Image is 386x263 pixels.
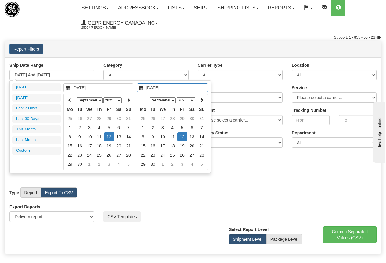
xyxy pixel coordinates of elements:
td: 6 [187,123,197,132]
td: 11 [168,132,177,141]
td: 11 [94,132,104,141]
li: This Month [12,125,61,133]
li: Last 30 Days [12,115,61,123]
label: Tracking Number [292,107,326,113]
td: 9 [148,132,158,141]
label: Please ensure data set in report has been RECENTLY tracked from your Shipment History [198,130,229,136]
td: 6 [114,123,124,132]
label: Type [9,190,19,196]
th: Mo [138,105,148,114]
iframe: chat widget [372,100,385,162]
td: 31 [197,114,207,123]
td: 5 [104,123,114,132]
td: 2 [94,160,104,169]
td: 8 [138,132,148,141]
td: 5 [197,160,207,169]
td: 22 [138,151,148,160]
span: 2500 / [PERSON_NAME] [81,25,127,31]
button: Report Filters [9,44,43,54]
div: live help - online [5,5,56,10]
td: 3 [85,123,94,132]
td: 26 [75,114,85,123]
span: GEPR Energy Canada Inc [86,20,155,26]
td: 13 [187,132,197,141]
td: 26 [104,151,114,160]
td: 23 [148,151,158,160]
th: Sa [114,105,124,114]
td: 29 [65,160,75,169]
td: 25 [138,114,148,123]
th: Sa [187,105,197,114]
td: 27 [187,151,197,160]
label: Export Reports [9,204,40,210]
label: Location [292,62,309,68]
td: 29 [138,160,148,169]
td: 4 [168,123,177,132]
td: 24 [158,151,168,160]
a: Shipping lists [213,0,263,16]
td: 15 [138,141,148,151]
td: 20 [187,141,197,151]
a: Reports [263,0,299,16]
td: 25 [94,151,104,160]
td: 10 [158,132,168,141]
div: Support: 1 - 855 - 55 - 2SHIP [5,35,381,40]
td: 24 [85,151,94,160]
td: 18 [168,141,177,151]
td: 28 [124,151,133,160]
th: Su [197,105,207,114]
td: 21 [124,141,133,151]
td: 30 [148,160,158,169]
td: 4 [187,160,197,169]
td: 2 [168,160,177,169]
a: Settings [77,0,114,16]
td: 19 [177,141,187,151]
td: 22 [65,151,75,160]
td: 30 [75,160,85,169]
button: Comma Separated Values (CSV) [323,226,377,243]
th: Th [168,105,177,114]
td: 1 [158,160,168,169]
a: Lists [163,0,189,16]
td: 31 [124,114,133,123]
th: Tu [75,105,85,114]
td: 17 [158,141,168,151]
td: 28 [94,114,104,123]
button: CSV Templates [103,211,141,222]
td: 14 [197,132,207,141]
td: 27 [85,114,94,123]
td: 5 [124,160,133,169]
li: Custom [12,147,61,155]
td: 30 [187,114,197,123]
label: Select Report Level [229,226,269,233]
li: Last 7 Days [12,104,61,112]
td: 20 [114,141,124,151]
li: [DATE] [12,83,61,91]
td: 27 [158,114,168,123]
label: Carrier Type [198,62,222,68]
td: 19 [104,141,114,151]
td: 30 [114,114,124,123]
th: Tu [148,105,158,114]
td: 21 [197,141,207,151]
input: From [292,115,330,125]
td: 29 [177,114,187,123]
th: Mo [65,105,75,114]
label: Account [198,107,215,113]
th: Fr [177,105,187,114]
td: 23 [75,151,85,160]
td: 26 [177,151,187,160]
th: Su [124,105,133,114]
td: 12 [177,132,187,141]
td: 26 [148,114,158,123]
input: To [339,115,377,125]
td: 8 [65,132,75,141]
td: 2 [75,123,85,132]
th: We [85,105,94,114]
a: GEPR Energy Canada Inc 2500 / [PERSON_NAME] [77,16,162,31]
td: 27 [114,151,124,160]
td: 1 [65,123,75,132]
td: 7 [124,123,133,132]
label: Report [20,187,41,198]
label: Package Level [266,234,302,244]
